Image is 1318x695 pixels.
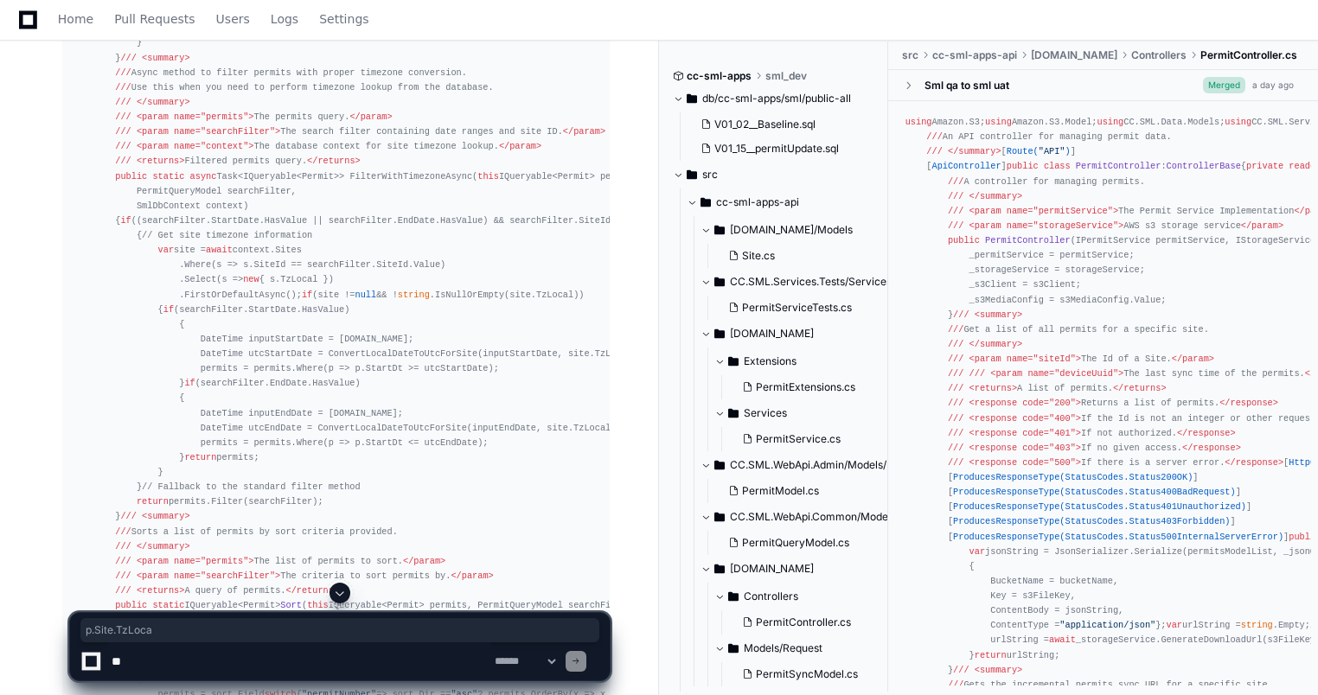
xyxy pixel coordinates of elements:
span: </returns> [1113,383,1167,393]
svg: Directory [728,403,739,424]
span: string [398,290,430,300]
span: using [1097,117,1123,127]
span: CC.SML.Services.Tests/Services [730,275,892,289]
span: using [985,117,1012,127]
span: The search filter containing date ranges and site ID. [115,126,605,137]
span: </param> [563,126,605,137]
button: cc-sml-apps-api [687,188,889,216]
span: /// [948,176,963,187]
span: /// [115,526,131,537]
span: Extensions [744,354,797,368]
button: [DOMAIN_NAME] [701,555,903,583]
span: <param name="searchFilter"> [137,126,280,137]
button: PermitService.cs [735,427,893,451]
span: PermitServiceTests.cs [742,301,852,315]
span: cc-sml-apps-api [716,195,799,209]
span: Async method to filter permits with proper timezone conversion. [115,67,467,78]
span: /// [948,191,963,201]
button: PermitQueryModel.cs [721,531,893,555]
span: </response> [1219,398,1278,408]
svg: Directory [714,271,725,292]
span: </response> [1225,457,1283,468]
span: using [1225,117,1251,127]
span: <param name="permits"> [137,112,254,122]
span: ProducesResponseType(StatusCodes.Status400BadRequest) [953,487,1236,497]
span: <response code="403"> [969,443,1081,453]
span: return [137,496,169,507]
span: /// [115,82,131,92]
span: static [152,171,184,182]
span: /// [948,220,963,231]
span: PermitExtensions.cs [756,380,855,394]
span: If not authorized. [948,428,1236,438]
span: <param name="siteId"> [969,354,1081,364]
span: </param> [499,141,541,151]
span: A controller for managing permits. [948,176,1145,187]
span: /// [115,541,131,552]
svg: Directory [714,220,725,240]
span: /// [926,131,942,142]
span: <param name="storageService"> [969,220,1124,231]
span: /// [948,383,963,393]
span: <response code="401"> [969,428,1081,438]
span: cc-sml-apps-api [932,48,1017,62]
span: Filtered permits query. [115,156,360,166]
span: /// [948,206,963,216]
span: </summary> [969,339,1023,349]
span: var [969,546,985,557]
span: </summary> [137,541,190,552]
span: <returns> [137,156,184,166]
span: /// [953,309,969,320]
span: await [206,245,233,255]
span: Sorts a list of permits by sort criteria provided. [115,526,398,537]
button: V01_15__permitUpdate.sql [694,137,865,161]
button: src [673,161,875,188]
span: ProducesResponseType(StatusCodes.Status500InternalServerError) [953,532,1283,542]
span: The list of permits to sort. [115,556,445,566]
span: src [902,48,918,62]
span: /// [115,126,131,137]
span: /// [948,428,963,438]
button: CC.SML.Services.Tests/Services [701,268,903,296]
span: If there is a server error. [948,457,1283,468]
span: </param> [349,112,392,122]
span: Settings [319,14,368,24]
span: Site.cs [742,249,775,263]
span: /// [115,112,131,122]
span: /// [948,354,963,364]
span: db/cc-sml-apps/sml/public-all [702,92,851,105]
span: [DOMAIN_NAME] [730,562,814,576]
span: Use this when you need to perform timezone lookup from the database. [115,82,493,92]
span: this [477,171,499,182]
span: if [120,215,131,226]
span: The criteria to sort permits by. [115,571,493,581]
span: private [1246,161,1283,171]
span: /// [115,67,131,78]
span: null [355,290,377,300]
button: Site.cs [721,244,893,268]
span: <summary> [142,511,189,521]
span: /// [115,97,131,107]
svg: Directory [714,558,725,579]
svg: Directory [714,323,725,344]
button: [DOMAIN_NAME] [701,320,903,347]
span: PermitController [1076,161,1161,171]
span: /// [948,368,963,379]
div: a day ago [1252,79,1294,92]
span: </summary> [969,191,1023,201]
span: CC.SML.WebApi.Common/Models [730,510,896,524]
span: If no given access. [948,443,1241,453]
span: The Id of a Site. [948,354,1214,364]
span: <param name="permits"> [137,556,254,566]
span: p.Site.TzLoca [86,623,594,637]
span: ProducesResponseType(StatusCodes.Status401Unauthorized) [953,501,1246,512]
span: </summary> [137,97,190,107]
span: /// [948,443,963,453]
span: class [1044,161,1071,171]
span: using [905,117,932,127]
span: Logs [271,14,298,24]
span: The database context for site timezone lookup. [115,141,541,151]
span: <response code="400"> [969,413,1081,424]
span: public [948,235,980,245]
span: <summary> [142,53,189,63]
